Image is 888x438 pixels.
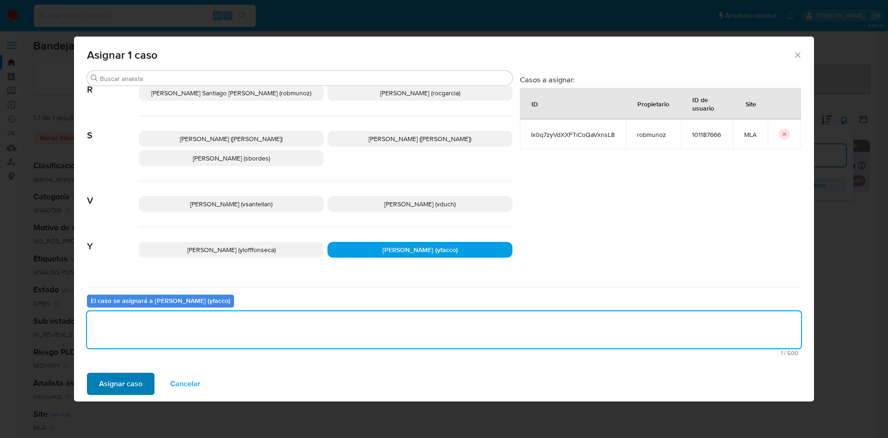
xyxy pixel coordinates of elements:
input: Buscar analista [100,74,509,83]
span: 101187666 [692,130,722,139]
div: [PERSON_NAME] Santiago [PERSON_NAME] (robmunoz) [139,85,324,101]
button: Cerrar ventana [793,50,802,59]
span: V [87,181,139,206]
span: Ix0q7zyVdXXFTiCoQaVxnsL8 [531,130,615,139]
span: robmunoz [637,130,670,139]
span: [PERSON_NAME] (sbordes) [193,154,270,163]
span: [PERSON_NAME] ([PERSON_NAME]) [369,134,471,143]
span: [PERSON_NAME] (yfacco) [382,245,458,254]
span: [PERSON_NAME] (vduch) [384,199,456,209]
span: S [87,116,139,141]
span: [PERSON_NAME] ([PERSON_NAME]) [180,134,283,143]
div: [PERSON_NAME] (rocgarcia) [327,85,512,101]
div: ID de usuario [681,88,733,119]
span: Asignar 1 caso [87,49,793,61]
div: [PERSON_NAME] (vsantellan) [139,196,324,212]
div: [PERSON_NAME] (sbordes) [139,150,324,166]
button: Asignar caso [87,373,154,395]
span: Cancelar [170,374,200,394]
b: El caso se asignará a [PERSON_NAME] (yfacco) [91,296,230,305]
div: Site [734,93,767,115]
button: Cancelar [158,373,212,395]
div: [PERSON_NAME] (yfacco) [327,242,512,258]
div: [PERSON_NAME] ([PERSON_NAME]) [327,131,512,147]
div: Propietario [626,93,680,115]
span: [PERSON_NAME] (vsantellan) [190,199,272,209]
div: [PERSON_NAME] (ylofffonseca) [139,242,324,258]
h3: Casos a asignar: [520,75,801,84]
span: [PERSON_NAME] (ylofffonseca) [187,245,276,254]
div: [PERSON_NAME] ([PERSON_NAME]) [139,131,324,147]
div: [PERSON_NAME] (vduch) [327,196,512,212]
span: [PERSON_NAME] (rocgarcia) [380,88,460,98]
span: Máximo 500 caracteres [90,350,798,356]
button: icon-button [779,129,790,140]
div: ID [520,93,549,115]
span: [PERSON_NAME] Santiago [PERSON_NAME] (robmunoz) [151,88,311,98]
span: MLA [744,130,757,139]
button: Buscar [91,74,98,82]
div: assign-modal [74,37,814,401]
span: Asignar caso [99,374,142,394]
span: Y [87,227,139,252]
